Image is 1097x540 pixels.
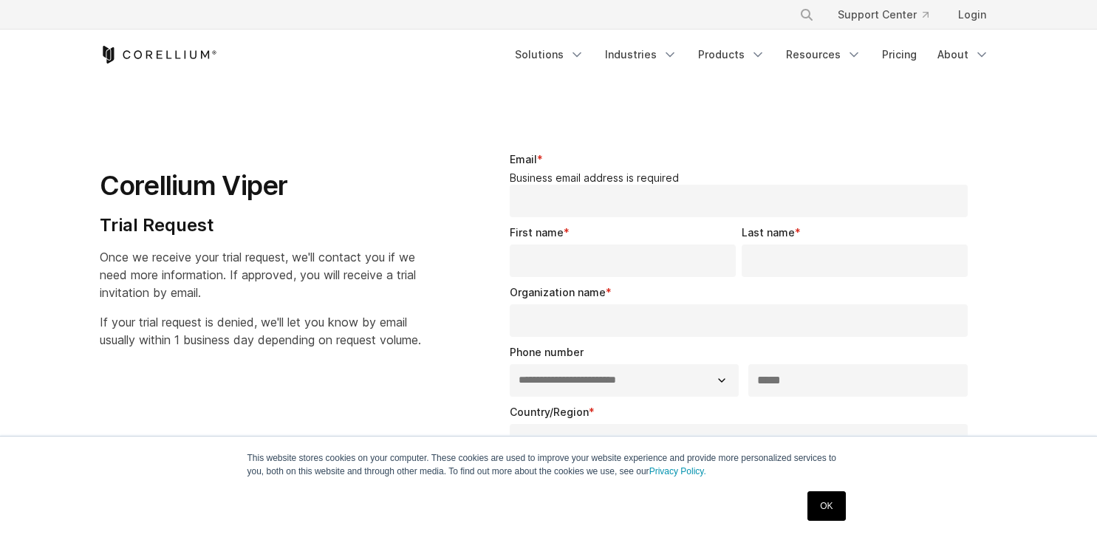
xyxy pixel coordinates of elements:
a: Privacy Policy. [649,466,706,476]
span: Once we receive your trial request, we'll contact you if we need more information. If approved, y... [100,250,416,300]
a: About [929,41,998,68]
legend: Business email address is required [510,171,974,185]
button: Search [793,1,820,28]
a: Solutions [506,41,593,68]
span: First name [510,226,564,239]
a: Corellium Home [100,46,217,64]
div: Navigation Menu [782,1,998,28]
a: Pricing [873,41,926,68]
div: Navigation Menu [506,41,998,68]
a: OK [807,491,845,521]
h1: Corellium Viper [100,169,421,202]
p: This website stores cookies on your computer. These cookies are used to improve your website expe... [247,451,850,478]
span: Email [510,153,537,165]
span: If your trial request is denied, we'll let you know by email usually within 1 business day depend... [100,315,421,347]
a: Products [689,41,774,68]
span: Last name [742,226,795,239]
span: Organization name [510,286,606,298]
a: Support Center [826,1,940,28]
a: Login [946,1,998,28]
span: Phone number [510,346,584,358]
a: Industries [596,41,686,68]
span: Country/Region [510,406,589,418]
h4: Trial Request [100,214,421,236]
a: Resources [777,41,870,68]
